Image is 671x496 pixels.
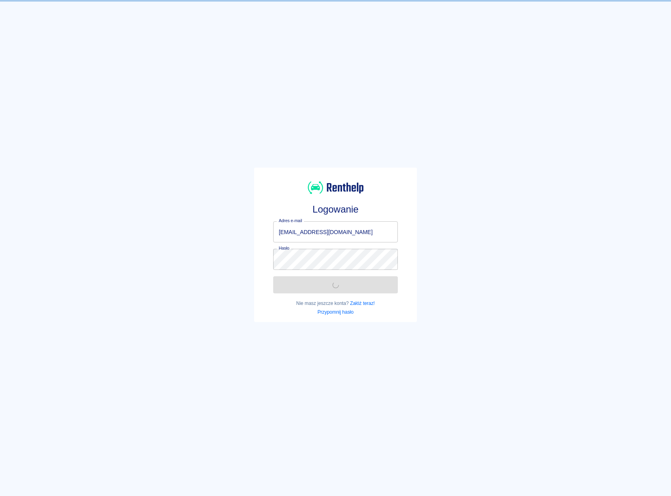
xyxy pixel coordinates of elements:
label: Adres e-mail [279,218,302,224]
h3: Logowanie [273,204,398,215]
a: Przypomnij hasło [317,309,354,315]
p: Nie masz jeszcze konta? [273,300,398,307]
a: Załóż teraz! [350,301,375,306]
label: Hasło [279,245,290,251]
img: Renthelp logo [308,180,364,195]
